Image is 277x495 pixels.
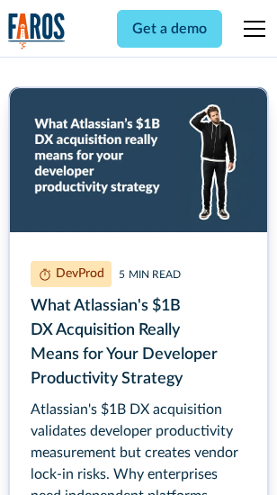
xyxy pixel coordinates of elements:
img: Logo of the analytics and reporting company Faros. [8,13,66,49]
a: Get a demo [117,10,222,48]
a: home [8,13,66,49]
div: menu [233,7,269,50]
